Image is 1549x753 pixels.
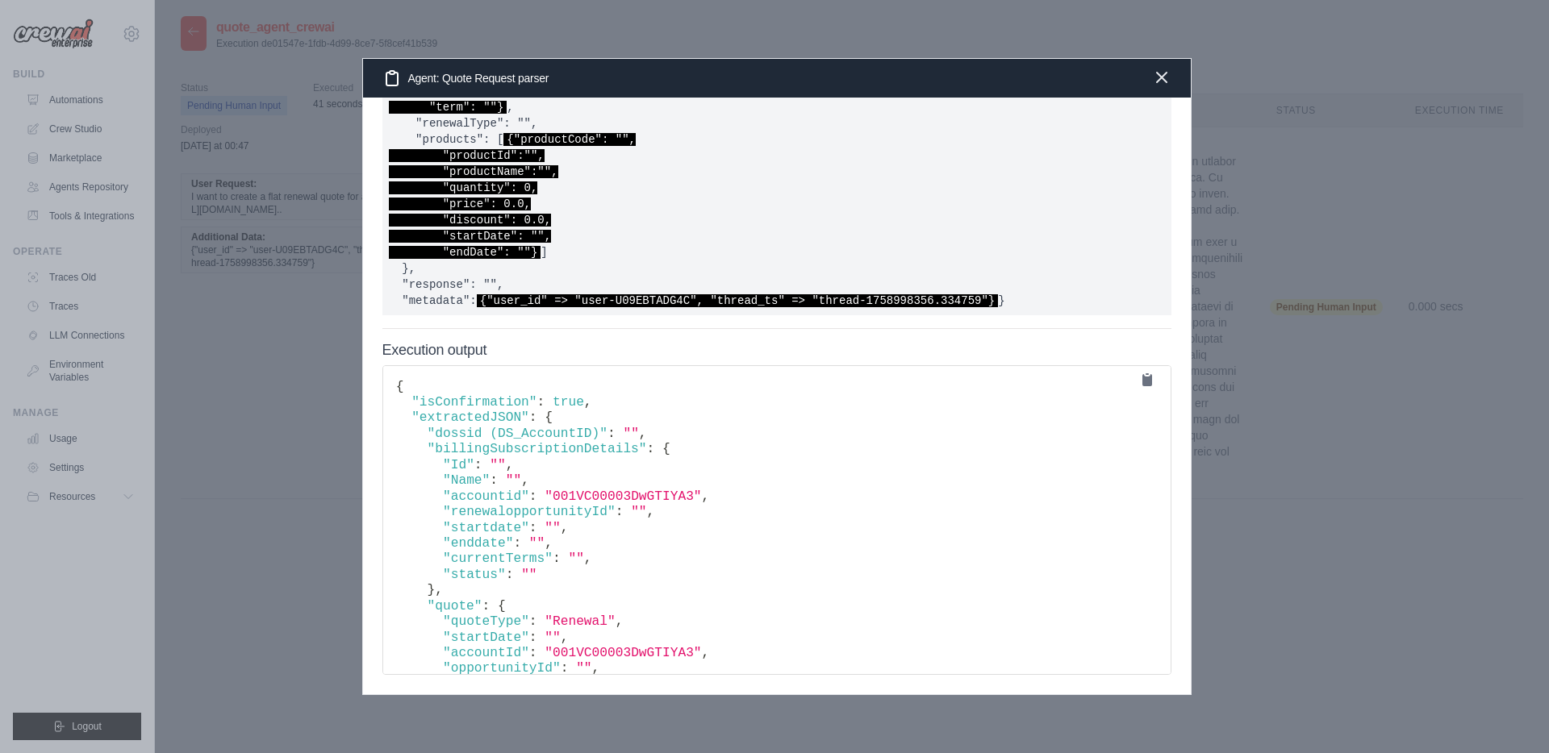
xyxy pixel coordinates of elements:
[631,505,646,519] span: ""
[506,458,514,472] span: ,
[389,133,636,259] span: {"productCode": "", "productId":"", "productName":"", "quantity": 0, "price": 0.0, "discount": 0....
[662,442,670,456] span: {
[490,473,498,488] span: :
[490,458,505,472] span: ""
[428,426,607,441] span: "dossid (DS_AccountID)"
[584,395,592,410] span: ,
[443,489,529,504] span: "accountid"
[428,442,647,456] span: "billingSubscriptionDetails"
[553,395,584,410] span: true
[529,489,537,504] span: :
[443,505,616,519] span: "renewalopportunityId"
[411,395,537,410] span: "isConfirmation"
[529,410,537,425] span: :
[443,458,474,472] span: "Id"
[521,473,529,488] span: ,
[396,380,404,394] span: {
[607,426,616,441] span: :
[537,395,545,410] span: :
[382,69,549,88] h3: Agent: Quote Request parser
[477,294,999,307] span: {"user_id" => "user-U09EBTADG4C", "thread_ts" => "thread-1758998356.334759"}
[702,489,710,504] span: ,
[474,458,482,472] span: :
[647,442,655,456] span: :
[639,426,647,441] span: ,
[545,489,701,504] span: "001VC00003DwGTIYA3"
[382,342,1171,360] h4: Execution output
[647,505,655,519] span: ,
[506,473,521,488] span: ""
[545,410,553,425] span: {
[411,410,529,425] span: "extractedJSON"
[616,505,624,519] span: :
[623,426,638,441] span: ""
[443,473,490,488] span: "Name"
